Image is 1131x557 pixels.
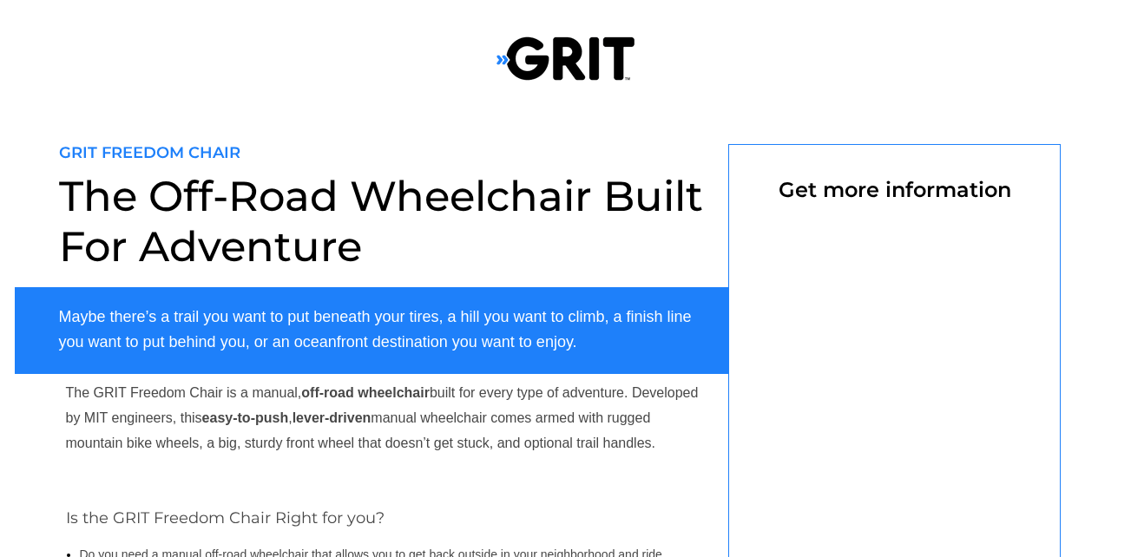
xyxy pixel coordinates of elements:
[59,143,240,162] span: GRIT FREEDOM CHAIR
[293,410,372,425] strong: lever-driven
[779,177,1011,202] span: Get more information
[202,410,289,425] strong: easy-to-push
[301,385,430,400] strong: off-road wheelchair
[59,308,692,351] span: Maybe there’s a trail you want to put beneath your tires, a hill you want to climb, a finish line...
[59,171,703,272] span: The Off-Road Wheelchair Built For Adventure
[66,508,385,528] span: Is the GRIT Freedom Chair Right for you?
[66,385,699,450] span: The GRIT Freedom Chair is a manual, built for every type of adventure. Developed by MIT engineers...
